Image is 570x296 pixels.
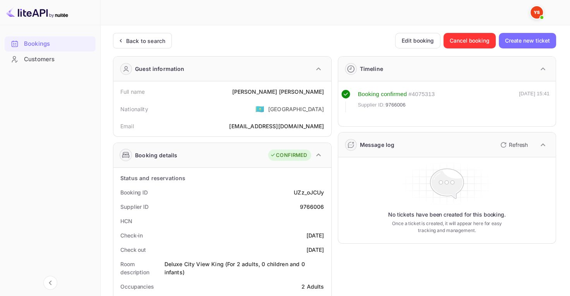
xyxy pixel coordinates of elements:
ya-tr-span: Occupancies [120,283,154,290]
div: Customers [5,52,96,67]
ya-tr-span: Email [120,123,134,129]
ya-tr-span: Create new ticket [505,36,550,45]
div: [DATE] [306,231,324,239]
ya-tr-span: Edit booking [402,36,434,45]
a: Customers [5,52,96,66]
ya-tr-span: Booking [358,91,379,97]
img: Yandex Support [531,6,543,19]
ya-tr-span: [PERSON_NAME] [232,88,277,95]
ya-tr-span: Customers [24,55,55,64]
div: # 4075313 [408,90,435,99]
ya-tr-span: CONFIRMED [276,151,307,159]
ya-tr-span: Bookings [24,40,50,48]
button: Collapse navigation [43,276,57,290]
ya-tr-span: UZz_oJCUy [294,189,324,196]
ya-tr-span: Full name [120,88,145,95]
a: Bookings [5,36,96,51]
ya-tr-span: confirmed [381,91,407,97]
ya-tr-span: Supplier ID [120,203,149,210]
ya-tr-span: Status and reservations [120,175,185,181]
ya-tr-span: Back to search [126,38,165,44]
ya-tr-span: Message log [360,141,395,148]
button: Refresh [496,139,531,151]
ya-tr-span: No tickets have been created for this booking. [388,211,506,219]
ya-tr-span: Once a ticket is created, it will appear here for easy tracking and management. [389,220,505,234]
img: LiteAPI logo [6,6,68,19]
ya-tr-span: Refresh [509,141,528,148]
ya-tr-span: Check-in [120,232,143,239]
ya-tr-span: [EMAIL_ADDRESS][DOMAIN_NAME] [229,123,324,129]
ya-tr-span: Deluxe City View King (For 2 adults, 0 children and 0 infants) [164,261,305,275]
div: [DATE] [306,246,324,254]
button: Create new ticket [499,33,556,48]
button: Cancel booking [443,33,496,48]
ya-tr-span: [GEOGRAPHIC_DATA] [268,106,324,112]
ya-tr-span: Booking details [135,151,177,159]
ya-tr-span: Supplier ID: [358,102,385,108]
span: United States [255,102,264,116]
ya-tr-span: Booking ID [120,189,148,196]
ya-tr-span: Room description [120,261,149,275]
ya-tr-span: 🇰🇿 [255,105,264,113]
div: 9766006 [300,203,324,211]
ya-tr-span: Timeline [360,65,383,72]
ya-tr-span: Cancel booking [450,36,490,45]
ya-tr-span: Check out [120,246,146,253]
button: Edit booking [395,33,440,48]
ya-tr-span: Nationality [120,106,148,112]
ya-tr-span: HCN [120,218,132,224]
ya-tr-span: [DATE] 15:41 [519,91,549,96]
ya-tr-span: [PERSON_NAME] [279,88,324,95]
ya-tr-span: 9766006 [385,102,406,108]
ya-tr-span: 2 Adults [301,283,324,290]
ya-tr-span: Guest information [135,65,185,73]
